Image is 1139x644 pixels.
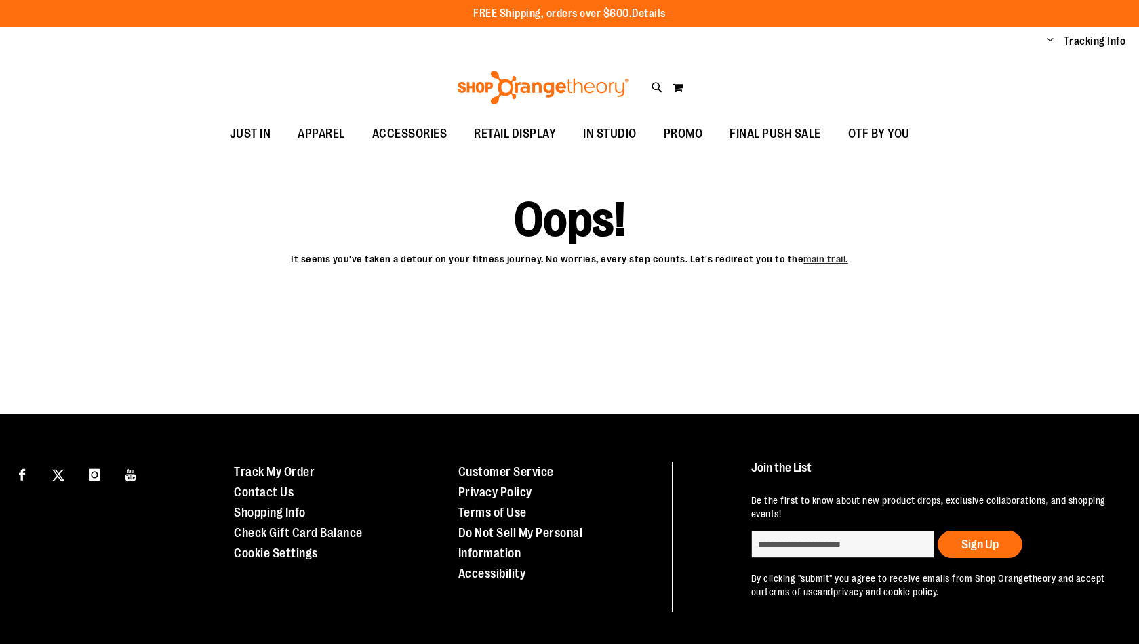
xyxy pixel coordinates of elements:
a: Contact Us [234,485,294,499]
a: FINAL PUSH SALE [716,119,835,150]
a: Terms of Use [458,506,527,519]
a: ACCESSORIES [359,119,461,150]
a: Details [632,7,666,20]
span: RETAIL DISPLAY [474,119,556,149]
a: RETAIL DISPLAY [460,119,569,150]
a: IN STUDIO [569,119,650,150]
a: APPAREL [284,119,359,150]
span: IN STUDIO [583,119,637,149]
a: terms of use [765,586,818,597]
a: OTF BY YOU [835,119,923,150]
img: Twitter [52,469,64,481]
a: Visit our Youtube page [119,462,143,485]
img: Shop Orangetheory [456,71,631,104]
a: Visit our Instagram page [83,462,106,485]
h4: Join the List [751,462,1111,487]
a: privacy and cookie policy. [833,586,939,597]
span: OTF BY YOU [848,119,910,149]
button: Account menu [1047,35,1054,48]
a: Privacy Policy [458,485,532,499]
span: Sign Up [961,538,999,551]
a: Visit our Facebook page [10,462,34,485]
a: Visit our X page [47,462,71,485]
a: Check Gift Card Balance [234,526,363,540]
a: JUST IN [216,119,285,150]
a: Tracking Info [1064,34,1126,49]
button: Sign Up [938,531,1022,558]
span: FINAL PUSH SALE [730,119,821,149]
a: Do Not Sell My Personal Information [458,526,583,560]
span: APPAREL [298,119,345,149]
a: PROMO [650,119,717,150]
a: Cookie Settings [234,546,318,560]
a: Shopping Info [234,506,306,519]
p: Be the first to know about new product drops, exclusive collaborations, and shopping events! [751,494,1111,521]
span: ACCESSORIES [372,119,447,149]
p: FREE Shipping, orders over $600. [473,6,666,22]
span: PROMO [664,119,703,149]
a: Accessibility [458,567,526,580]
span: Oops! [514,207,626,232]
p: It seems you've taken a detour on your fitness journey. No worries, every step counts. Let's redi... [24,245,1115,266]
a: Track My Order [234,465,315,479]
span: JUST IN [230,119,271,149]
p: By clicking "submit" you agree to receive emails from Shop Orangetheory and accept our and [751,571,1111,599]
input: enter email [751,531,934,558]
a: Customer Service [458,465,554,479]
a: main trail. [803,254,848,265]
